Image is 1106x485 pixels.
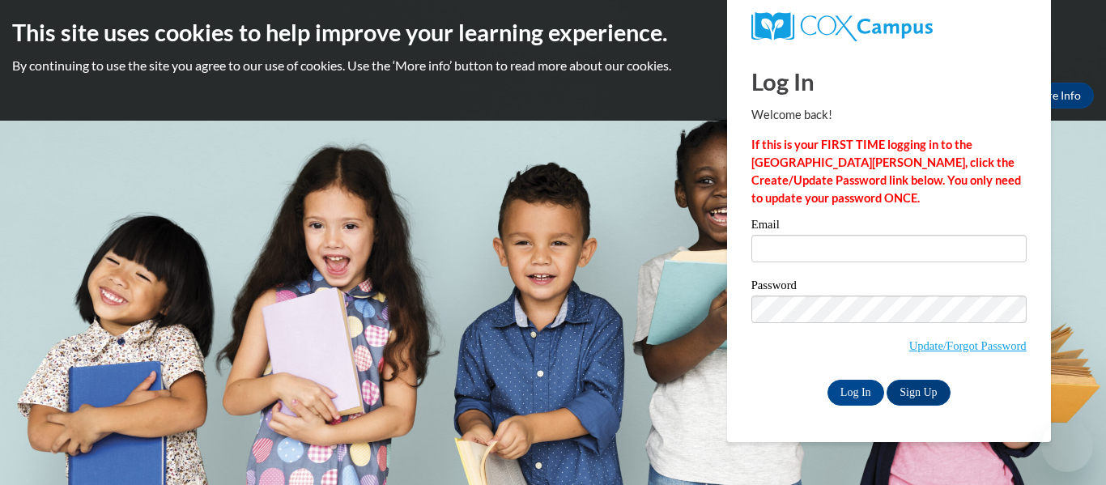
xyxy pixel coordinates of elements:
p: Welcome back! [751,106,1027,124]
label: Password [751,279,1027,296]
h2: This site uses cookies to help improve your learning experience. [12,16,1094,49]
h1: Log In [751,65,1027,98]
a: More Info [1018,83,1094,108]
input: Log In [827,380,884,406]
p: By continuing to use the site you agree to our use of cookies. Use the ‘More info’ button to read... [12,57,1094,74]
iframe: Button to launch messaging window [1041,420,1093,472]
a: Sign Up [887,380,950,406]
strong: If this is your FIRST TIME logging in to the [GEOGRAPHIC_DATA][PERSON_NAME], click the Create/Upd... [751,138,1021,205]
a: COX Campus [751,12,1027,41]
a: Update/Forgot Password [909,339,1027,352]
label: Email [751,219,1027,235]
img: COX Campus [751,12,933,41]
